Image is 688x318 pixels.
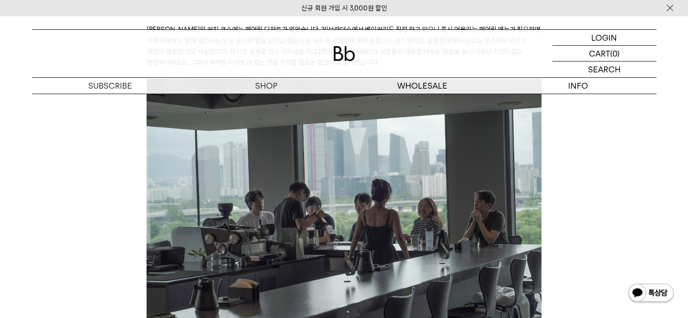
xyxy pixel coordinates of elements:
p: SEARCH [588,62,621,77]
p: LOGIN [591,30,617,45]
img: 카카오톡 채널 1:1 채팅 버튼 [627,283,674,304]
p: CART [589,46,610,61]
a: 신규 회원 가입 시 3,000원 할인 [301,4,387,12]
a: LOGIN [552,30,656,46]
img: 로고 [333,46,355,61]
a: CART (0) [552,46,656,62]
a: SUBSCRIBE [32,78,188,94]
p: WHOLESALE [344,78,500,94]
p: INFO [500,78,656,94]
p: (0) [610,46,620,61]
a: SHOP [188,78,344,94]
